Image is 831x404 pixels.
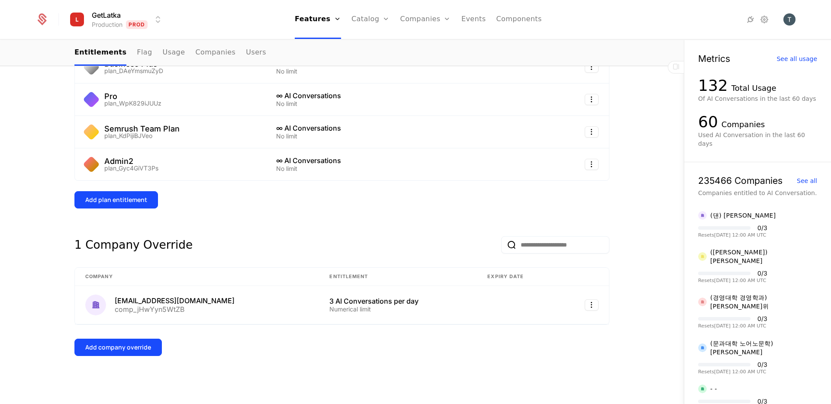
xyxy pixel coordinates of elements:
[585,94,599,105] button: Select action
[276,166,453,172] div: No limit
[757,316,767,322] div: 0 / 3
[776,56,817,62] div: See all usage
[115,306,235,313] div: comp_jHwYyn5WtZB
[745,14,756,25] a: Integrations
[74,40,266,66] ul: Choose Sub Page
[759,14,770,25] a: Settings
[585,299,599,311] button: Select action
[276,60,453,67] div: ∞ AI Conversations
[74,40,126,66] a: Entitlements
[246,40,266,66] a: Users
[757,362,767,368] div: 0 / 3
[276,133,453,139] div: No limit
[92,10,121,20] span: GetLatka
[783,13,796,26] img: Tsovak Harutyunyan
[74,40,609,66] nav: Main
[757,225,767,231] div: 0 / 3
[783,13,796,26] button: Open user button
[85,295,106,315] img: tsovakwork@gmail.com
[710,385,717,393] div: - -
[698,77,728,94] div: 132
[276,101,453,107] div: No limit
[276,157,453,164] div: ∞ AI Conversations
[731,82,776,94] div: Total Usage
[329,306,467,312] div: Numerical limit
[104,100,161,106] div: plan_WpK829iJUUz
[698,278,767,283] div: Resets [DATE] 12:00 AM UTC
[698,176,783,185] div: 235466 Companies
[698,233,767,237] div: Resets [DATE] 12:00 AM UTC
[797,178,817,184] div: See all
[698,189,817,197] div: Companies entitled to AI Conversation.
[721,119,765,131] div: Companies
[319,268,477,286] th: Entitlement
[276,92,453,99] div: ∞ AI Conversations
[477,268,559,286] th: Expiry date
[710,248,817,265] div: ([PERSON_NAME]) [PERSON_NAME]
[698,54,730,63] div: Metrics
[585,126,599,138] button: Select action
[698,324,767,328] div: Resets [DATE] 12:00 AM UTC
[698,343,707,352] img: (문과대학 노어노문학) 윤희정
[698,131,817,148] div: Used AI Conversation in the last 60 days
[104,157,158,165] div: Admin2
[276,68,453,74] div: No limit
[163,40,185,66] a: Usage
[585,159,599,170] button: Select action
[74,191,158,208] button: Add plan entitlement
[137,40,152,66] a: Flag
[92,20,122,29] div: Production
[698,369,767,374] div: Resets [DATE] 12:00 AM UTC
[74,339,162,356] button: Add company override
[104,133,180,139] div: plan_KdPijiBJVeo
[698,385,707,393] img: - -
[276,125,453,131] div: ∞ AI Conversations
[104,125,180,133] div: Semrush Team Plan
[710,211,776,220] div: (댄) [PERSON_NAME]
[104,68,163,74] div: plan_DAeYmsmuZyD
[698,252,707,261] img: (류수빈) 도리스
[75,268,319,286] th: Company
[85,343,151,352] div: Add company override
[126,20,148,29] span: Prod
[104,93,161,100] div: Pro
[698,298,707,306] img: (경영대학 경영학과) 김준위
[195,40,235,66] a: Companies
[710,339,817,356] div: (문과대학 노어노문학) [PERSON_NAME]
[115,297,235,304] div: [EMAIL_ADDRESS][DOMAIN_NAME]
[69,10,164,29] button: Select environment
[757,270,767,276] div: 0 / 3
[85,196,147,204] div: Add plan entitlement
[67,9,87,30] img: GetLatka
[104,165,158,171] div: plan_Gyc4GiVT3Ps
[329,298,467,305] div: 3 AI Conversations per day
[710,293,817,311] div: (경영대학 경영학과) [PERSON_NAME]위
[74,236,193,253] div: 1 Company Override
[698,113,718,131] div: 60
[698,94,817,103] div: Of AI Conversations in the last 60 days
[585,61,599,73] button: Select action
[698,211,707,220] img: (댄) 김승하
